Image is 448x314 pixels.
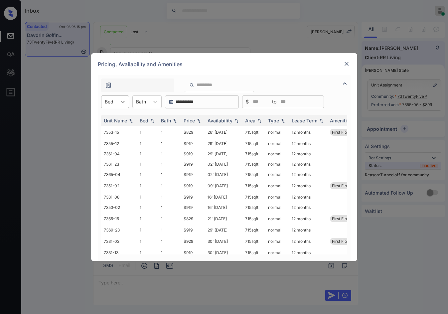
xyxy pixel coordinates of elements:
img: icon-zuma [341,79,349,87]
td: 7353-15 [101,126,137,138]
img: close [343,61,350,67]
div: Area [245,118,255,123]
td: 1 [158,235,181,247]
td: 16' [DATE] [205,192,242,202]
td: 12 months [289,213,327,225]
td: 12 months [289,159,327,169]
td: 1 [137,213,158,225]
td: 16' [DATE] [205,202,242,213]
td: 715 sqft [242,235,265,247]
td: normal [265,202,289,213]
td: $919 [181,159,205,169]
td: $829 [181,213,205,225]
td: 1 [158,225,181,235]
td: 1 [137,225,158,235]
td: 1 [137,159,158,169]
td: 715 sqft [242,192,265,202]
td: 7365-04 [101,169,137,180]
td: 1 [158,126,181,138]
div: Bath [161,118,171,123]
td: 715 sqft [242,159,265,169]
td: 1 [137,138,158,149]
div: Amenities [330,118,352,123]
td: $919 [181,138,205,149]
td: 12 months [289,138,327,149]
td: 7361-04 [101,149,137,159]
td: 1 [137,169,158,180]
img: sorting [196,118,202,123]
div: Price [184,118,195,123]
td: 29' [DATE] [205,225,242,235]
td: 715 sqft [242,225,265,235]
img: sorting [172,118,178,123]
img: sorting [280,118,286,123]
td: 7331-13 [101,247,137,258]
td: 715 sqft [242,169,265,180]
td: 1 [158,159,181,169]
td: normal [265,247,289,258]
td: $919 [181,202,205,213]
td: normal [265,138,289,149]
td: 09' [DATE] [205,180,242,192]
td: $829 [181,126,205,138]
td: 7365-15 [101,213,137,225]
span: to [272,98,276,105]
td: 12 months [289,169,327,180]
td: 7361-23 [101,159,137,169]
td: 7369-23 [101,225,137,235]
img: icon-zuma [189,82,194,88]
td: 7331-08 [101,192,137,202]
td: 30' [DATE] [205,247,242,258]
td: 12 months [289,192,327,202]
td: normal [265,235,289,247]
span: $ [246,98,249,105]
td: 715 sqft [242,180,265,192]
td: 1 [137,247,158,258]
td: normal [265,192,289,202]
td: normal [265,225,289,235]
td: normal [265,159,289,169]
td: normal [265,180,289,192]
span: First Floor [332,130,351,135]
td: $919 [181,192,205,202]
div: Type [268,118,279,123]
div: Availability [208,118,232,123]
td: 12 months [289,149,327,159]
td: 715 sqft [242,138,265,149]
td: 12 months [289,180,327,192]
div: Lease Term [292,118,317,123]
td: 1 [137,192,158,202]
div: Bed [140,118,148,123]
td: 7353-02 [101,202,137,213]
td: 26' [DATE] [205,126,242,138]
td: 715 sqft [242,247,265,258]
td: 12 months [289,202,327,213]
td: 715 sqft [242,213,265,225]
td: 7351-02 [101,180,137,192]
td: 1 [158,149,181,159]
td: 1 [137,149,158,159]
img: sorting [128,118,134,123]
div: Pricing, Availability and Amenities [91,53,357,75]
td: 1 [137,126,158,138]
td: 02' [DATE] [205,169,242,180]
span: First Floor [332,216,351,221]
td: $919 [181,169,205,180]
td: 7331-02 [101,235,137,247]
td: 12 months [289,235,327,247]
span: First Floor [332,239,351,244]
td: 12 months [289,247,327,258]
td: normal [265,126,289,138]
td: 715 sqft [242,202,265,213]
td: 30' [DATE] [205,235,242,247]
img: sorting [233,118,240,123]
td: 715 sqft [242,126,265,138]
td: 7355-12 [101,138,137,149]
td: normal [265,149,289,159]
td: $919 [181,225,205,235]
td: 1 [158,202,181,213]
td: 1 [137,180,158,192]
td: 1 [137,202,158,213]
span: First Floor [332,183,351,188]
td: 02' [DATE] [205,159,242,169]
